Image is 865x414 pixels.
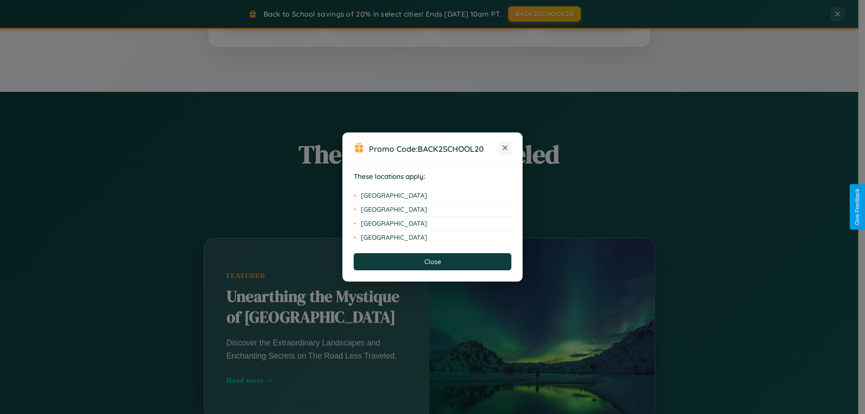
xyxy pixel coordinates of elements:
li: [GEOGRAPHIC_DATA] [354,203,511,217]
strong: These locations apply: [354,172,425,181]
button: Close [354,253,511,270]
li: [GEOGRAPHIC_DATA] [354,189,511,203]
li: [GEOGRAPHIC_DATA] [354,231,511,244]
h3: Promo Code: [369,144,499,154]
div: Give Feedback [854,189,860,225]
li: [GEOGRAPHIC_DATA] [354,217,511,231]
b: BACK2SCHOOL20 [418,144,484,154]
